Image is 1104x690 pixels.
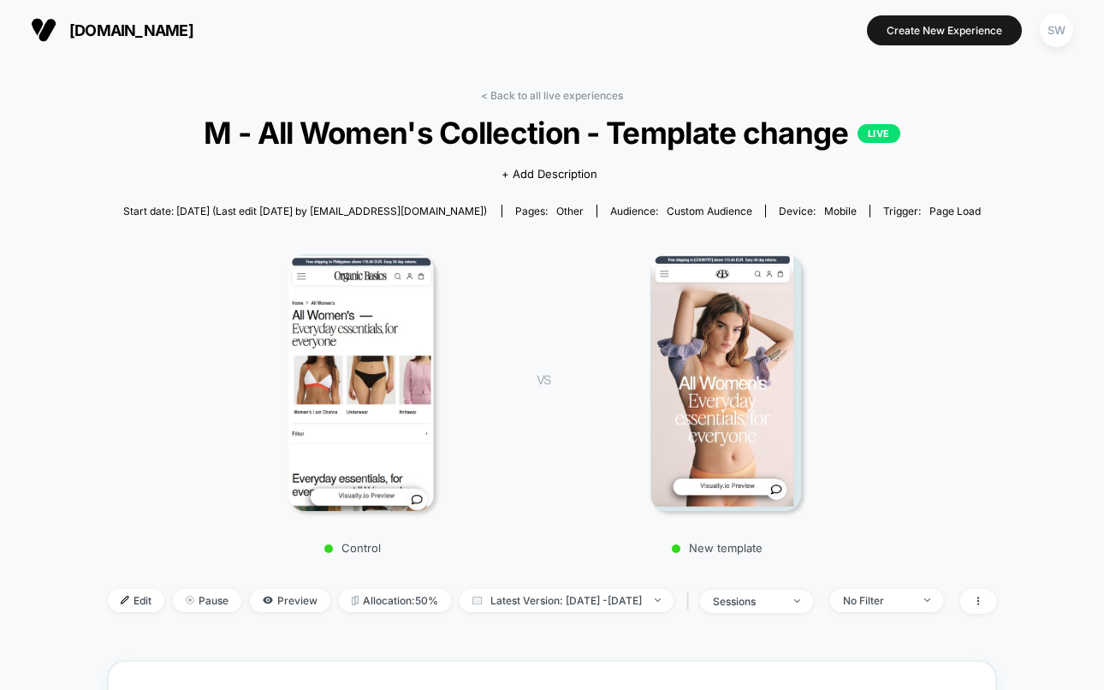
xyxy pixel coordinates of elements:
[610,205,752,217] div: Audience:
[69,21,193,39] span: [DOMAIN_NAME]
[843,594,911,607] div: No Filter
[152,115,952,151] span: M - All Women's Collection - Template change
[108,589,164,612] span: Edit
[556,205,584,217] span: other
[650,254,801,511] img: New template main
[867,15,1022,45] button: Create New Experience
[929,205,981,217] span: Page Load
[1040,14,1073,47] div: SW
[682,589,700,614] span: |
[713,595,781,608] div: sessions
[250,589,330,612] span: Preview
[460,589,674,612] span: Latest Version: [DATE] - [DATE]
[655,598,661,602] img: end
[502,166,597,183] span: + Add Description
[352,596,359,605] img: rebalance
[123,205,487,217] span: Start date: [DATE] (Last edit [DATE] by [EMAIL_ADDRESS][DOMAIN_NAME])
[481,89,623,102] a: < Back to all live experiences
[186,596,194,604] img: end
[883,205,981,217] div: Trigger:
[173,589,241,612] span: Pause
[203,541,502,555] p: Control
[472,596,482,604] img: calendar
[26,16,199,44] button: [DOMAIN_NAME]
[667,205,752,217] span: Custom Audience
[567,541,867,555] p: New template
[537,372,550,387] span: VS
[515,205,584,217] div: Pages:
[794,599,800,603] img: end
[765,205,870,217] span: Device:
[858,124,900,143] p: LIVE
[31,17,56,43] img: Visually logo
[121,596,129,604] img: edit
[288,254,435,511] img: Control main
[924,598,930,602] img: end
[1035,13,1078,48] button: SW
[824,205,857,217] span: mobile
[339,589,451,612] span: Allocation: 50%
